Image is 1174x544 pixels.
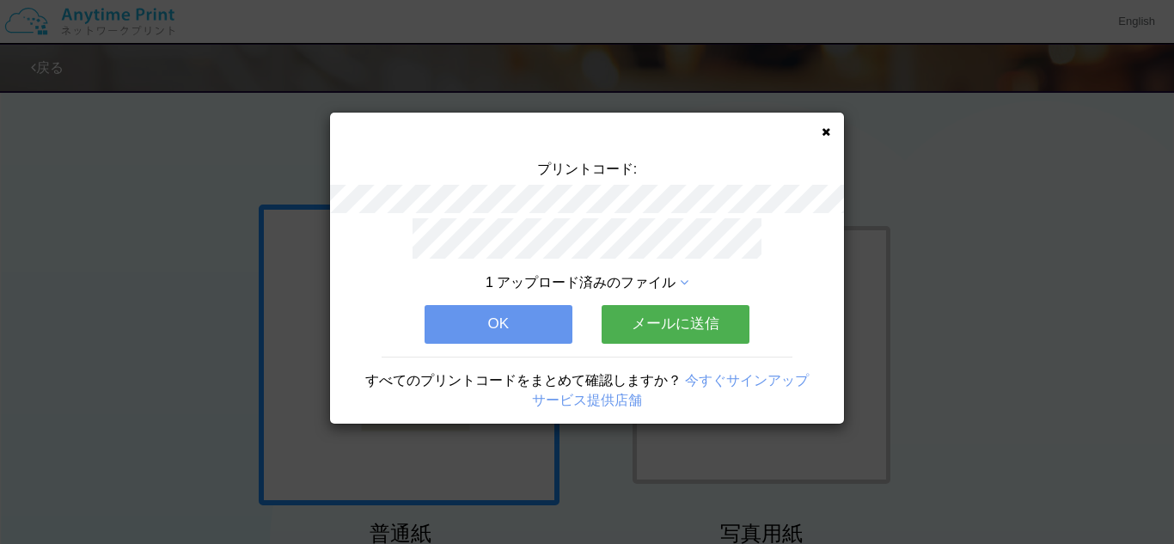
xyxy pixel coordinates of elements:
[532,393,642,407] a: サービス提供店舗
[425,305,572,343] button: OK
[486,275,676,290] span: 1 アップロード済みのファイル
[365,373,682,388] span: すべてのプリントコードをまとめて確認しますか？
[537,162,637,176] span: プリントコード:
[685,373,809,388] a: 今すぐサインアップ
[602,305,749,343] button: メールに送信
